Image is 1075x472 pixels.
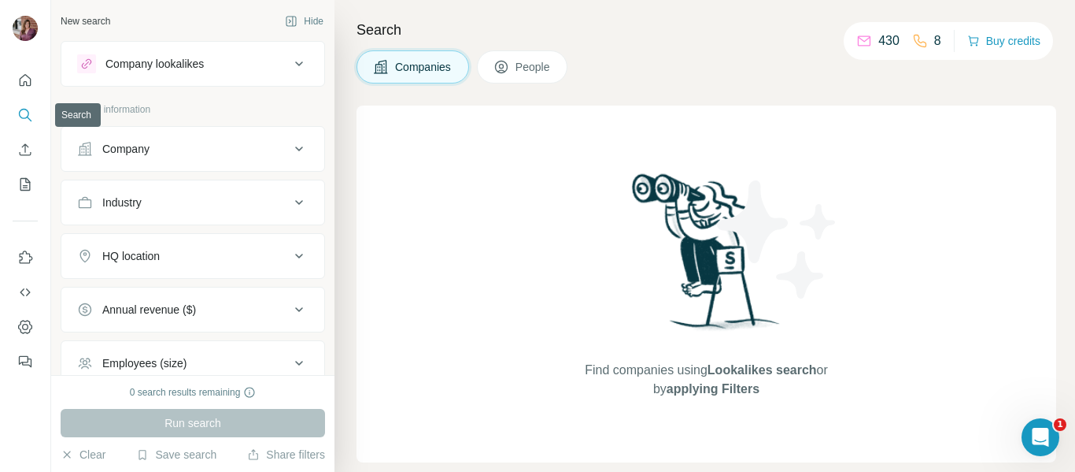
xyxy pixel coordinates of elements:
div: Industry [102,195,142,210]
button: Buy credits [967,30,1040,52]
span: People [515,59,552,75]
button: Quick start [13,66,38,95]
div: Employees (size) [102,355,187,371]
div: Company lookalikes [105,56,204,72]
button: Feedback [13,347,38,376]
span: applying Filters [667,382,759,396]
h4: Search [356,19,1056,41]
button: Employees (size) [61,344,324,382]
button: Hide [274,9,334,33]
p: Company information [61,102,325,117]
img: Avatar [13,16,38,41]
button: Industry [61,184,324,221]
button: Clear [61,447,105,463]
button: My lists [13,170,38,199]
span: Find companies using or by [580,361,832,399]
span: Lookalikes search [707,363,817,377]
button: Annual revenue ($) [61,291,324,329]
button: Save search [136,447,216,463]
div: 0 search results remaining [130,385,257,400]
span: 1 [1054,418,1066,431]
button: Use Surfe API [13,278,38,307]
button: Share filters [247,447,325,463]
div: Company [102,141,150,157]
button: HQ location [61,237,324,275]
span: Companies [395,59,453,75]
button: Company lookalikes [61,45,324,83]
p: 430 [878,32,900,50]
img: Surfe Illustration - Stars [707,169,848,310]
div: Annual revenue ($) [102,302,196,318]
button: Search [13,101,38,129]
button: Enrich CSV [13,136,38,164]
button: Dashboard [13,313,38,341]
img: Surfe Illustration - Woman searching with binoculars [625,169,789,345]
button: Use Surfe on LinkedIn [13,243,38,272]
div: New search [61,14,110,28]
div: HQ location [102,248,160,264]
button: Company [61,130,324,168]
iframe: Intercom live chat [1021,418,1059,456]
p: 8 [934,32,941,50]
